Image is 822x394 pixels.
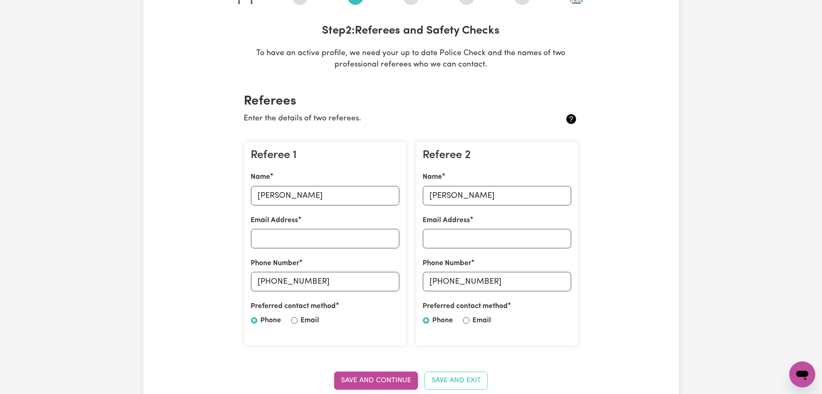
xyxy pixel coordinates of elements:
[251,172,270,182] label: Name
[238,48,585,71] p: To have an active profile, we need your up to date Police Check and the names of two professional...
[301,315,320,326] label: Email
[423,215,470,226] label: Email Address
[790,362,816,388] iframe: Button to launch messaging window
[251,301,336,312] label: Preferred contact method
[423,258,472,269] label: Phone Number
[251,215,298,226] label: Email Address
[251,258,300,269] label: Phone Number
[423,172,442,182] label: Name
[251,149,399,163] h3: Referee 1
[244,113,523,125] p: Enter the details of two referees.
[425,372,488,390] button: Save and Exit
[238,24,585,38] h3: Step 2 : Referees and Safety Checks
[244,94,578,109] h2: Referees
[334,372,418,390] button: Save and Continue
[423,301,508,312] label: Preferred contact method
[261,315,281,326] label: Phone
[423,149,571,163] h3: Referee 2
[433,315,453,326] label: Phone
[473,315,491,326] label: Email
